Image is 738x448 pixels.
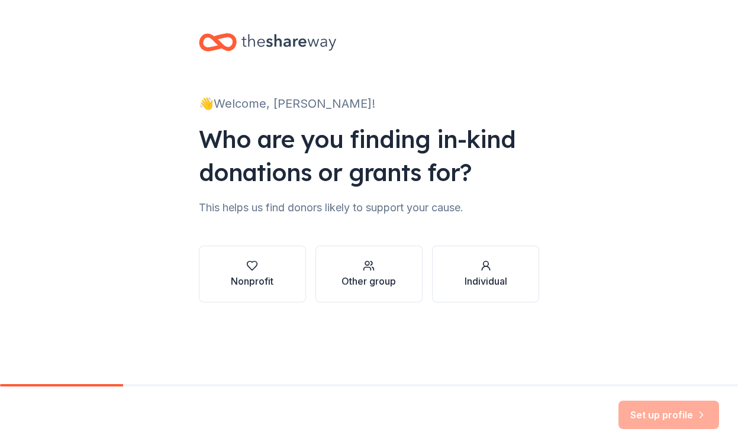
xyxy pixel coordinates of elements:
button: Nonprofit [199,246,306,302]
div: Nonprofit [231,274,273,288]
div: This helps us find donors likely to support your cause. [199,198,540,217]
div: Other group [341,274,396,288]
button: Other group [315,246,423,302]
div: Individual [465,274,507,288]
div: 👋 Welcome, [PERSON_NAME]! [199,94,540,113]
button: Individual [432,246,539,302]
div: Who are you finding in-kind donations or grants for? [199,123,540,189]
